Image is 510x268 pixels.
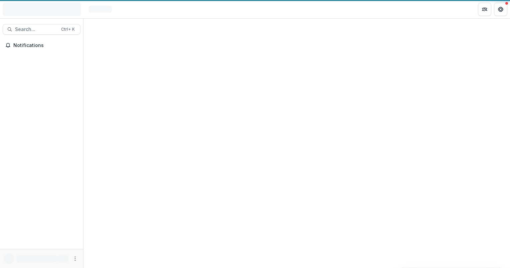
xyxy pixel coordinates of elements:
[3,40,80,51] button: Notifications
[71,255,79,263] button: More
[60,26,76,33] div: Ctrl + K
[3,24,80,35] button: Search...
[13,43,78,48] span: Notifications
[494,3,507,16] button: Get Help
[15,27,57,32] span: Search...
[478,3,491,16] button: Partners
[86,4,114,14] nav: breadcrumb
